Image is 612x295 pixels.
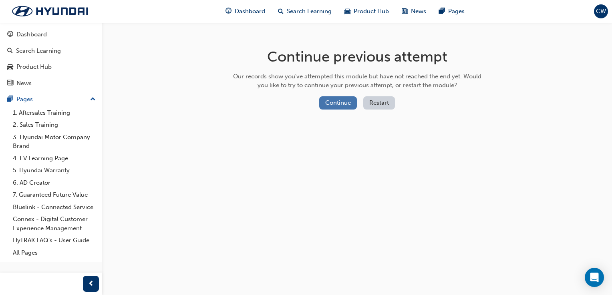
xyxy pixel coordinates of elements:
a: 1. Aftersales Training [10,107,99,119]
button: Pages [3,92,99,107]
a: car-iconProduct Hub [338,3,395,20]
span: car-icon [7,64,13,71]
div: Dashboard [16,30,47,39]
span: news-icon [7,80,13,87]
a: HyTRAK FAQ's - User Guide [10,234,99,247]
span: up-icon [90,94,96,105]
span: Pages [448,7,465,16]
a: Connex - Digital Customer Experience Management [10,213,99,234]
span: guage-icon [7,31,13,38]
a: pages-iconPages [433,3,471,20]
div: Product Hub [16,62,52,72]
span: Dashboard [235,7,265,16]
span: guage-icon [225,6,232,16]
span: Product Hub [354,7,389,16]
span: pages-icon [7,96,13,103]
span: prev-icon [88,279,94,289]
span: search-icon [7,48,13,55]
a: guage-iconDashboard [219,3,272,20]
span: pages-icon [439,6,445,16]
button: CW [594,4,608,18]
a: Product Hub [3,60,99,74]
button: DashboardSearch LearningProduct HubNews [3,26,99,92]
a: 7. Guaranteed Future Value [10,189,99,201]
a: 2. Sales Training [10,119,99,131]
a: 4. EV Learning Page [10,152,99,165]
span: Search Learning [287,7,332,16]
a: Search Learning [3,44,99,58]
a: search-iconSearch Learning [272,3,338,20]
a: Bluelink - Connected Service [10,201,99,213]
div: Pages [16,95,33,104]
button: Continue [319,96,357,110]
button: Restart [363,96,395,110]
span: news-icon [402,6,408,16]
a: 3. Hyundai Motor Company Brand [10,131,99,152]
h1: Continue previous attempt [230,48,484,66]
div: Our records show you've attempted this module but have not reached the end yet. Would you like to... [230,72,484,90]
div: Search Learning [16,46,61,56]
a: All Pages [10,247,99,259]
div: News [16,79,32,88]
span: search-icon [278,6,284,16]
a: News [3,76,99,91]
a: 5. Hyundai Warranty [10,164,99,177]
span: News [411,7,426,16]
img: Trak [4,3,96,20]
a: Dashboard [3,27,99,42]
div: Open Intercom Messenger [585,268,604,287]
a: news-iconNews [395,3,433,20]
span: car-icon [344,6,350,16]
span: CW [596,7,606,16]
a: 6. AD Creator [10,177,99,189]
